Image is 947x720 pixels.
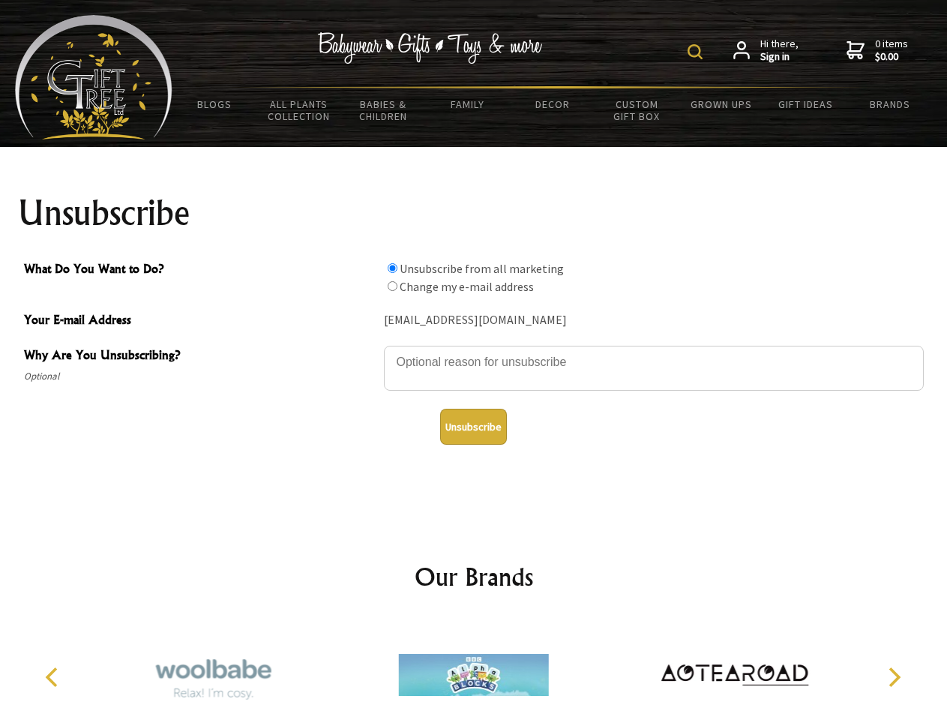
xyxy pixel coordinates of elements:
a: BLOGS [172,88,257,120]
label: Unsubscribe from all marketing [400,261,564,276]
a: Family [426,88,511,120]
strong: Sign in [760,50,799,64]
input: What Do You Want to Do? [388,263,397,273]
span: Hi there, [760,37,799,64]
img: Babyware - Gifts - Toys and more... [15,15,172,139]
h1: Unsubscribe [18,195,930,231]
a: Hi there,Sign in [733,37,799,64]
span: What Do You Want to Do? [24,259,376,281]
span: Why Are You Unsubscribing? [24,346,376,367]
button: Previous [37,661,70,694]
a: 0 items$0.00 [847,37,908,64]
img: product search [688,44,703,59]
a: All Plants Collection [257,88,342,132]
a: Decor [510,88,595,120]
label: Change my e-mail address [400,279,534,294]
img: Babywear - Gifts - Toys & more [318,32,543,64]
span: Optional [24,367,376,385]
textarea: Why Are You Unsubscribing? [384,346,924,391]
div: [EMAIL_ADDRESS][DOMAIN_NAME] [384,309,924,332]
span: 0 items [875,37,908,64]
h2: Our Brands [30,559,918,595]
a: Gift Ideas [763,88,848,120]
button: Unsubscribe [440,409,507,445]
input: What Do You Want to Do? [388,281,397,291]
a: Custom Gift Box [595,88,679,132]
strong: $0.00 [875,50,908,64]
a: Babies & Children [341,88,426,132]
a: Grown Ups [679,88,763,120]
span: Your E-mail Address [24,310,376,332]
a: Brands [848,88,933,120]
button: Next [877,661,910,694]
